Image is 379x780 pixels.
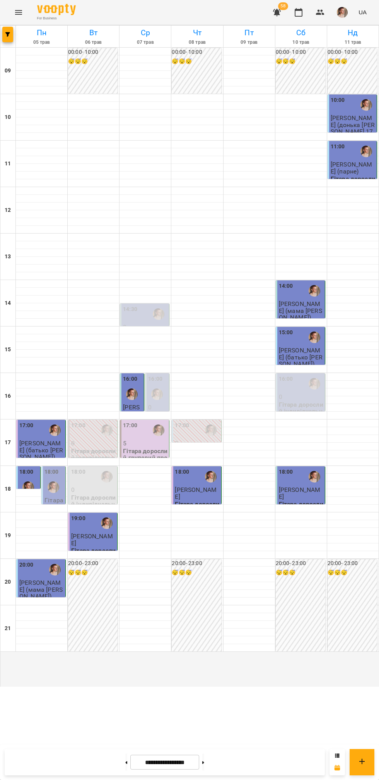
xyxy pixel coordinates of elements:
label: 10:00 [331,96,345,105]
h6: 19 [5,531,11,540]
p: 0 [148,404,167,411]
p: 0 [279,393,323,400]
img: Михайло [309,285,320,297]
label: 17:00 [71,421,85,430]
img: Михайло [49,424,61,436]
h6: 20:00 - 23:00 [328,559,377,568]
img: Михайло [153,424,164,436]
img: Михайло [22,481,34,493]
p: 5 [123,440,167,447]
img: Михайло [360,99,372,111]
h6: 08 трав [172,39,222,46]
h6: 06 трав [69,39,118,46]
label: 16:00 [148,375,162,383]
label: 16:00 [123,375,137,383]
label: 17:00 [19,421,34,430]
img: Михайло [205,424,217,436]
p: Гітара дорослий індивідуальний [175,501,219,521]
h6: 12 [5,206,11,215]
div: Михайло [101,517,113,529]
img: Михайло [309,378,320,390]
img: Михайло [48,481,59,493]
img: Михайло [101,471,113,483]
h6: 10 трав [277,39,326,46]
span: [PERSON_NAME] (мама [PERSON_NAME]) [279,300,322,321]
h6: 😴😴😴 [276,57,325,66]
p: Гітара дорослий індивідуальний [279,501,323,521]
h6: 07 трав [121,39,170,46]
img: Михайло [360,146,372,157]
h6: 14 [5,299,11,308]
h6: 13 [5,253,11,261]
label: 17:00 [123,421,137,430]
span: [PERSON_NAME] [71,533,113,546]
h6: 09 [5,67,11,75]
label: 11:00 [331,143,345,151]
img: Voopty Logo [37,4,76,15]
img: Михайло [49,564,61,576]
h6: Пн [17,27,66,39]
p: Гітара дорослий індивідуальний [71,448,116,468]
label: 18:00 [279,468,293,476]
img: Михайло [205,471,217,483]
label: 19:00 [71,514,85,523]
label: 18:00 [44,468,59,476]
h6: Пт [225,27,274,39]
h6: 20 [5,578,11,586]
span: 58 [278,2,288,10]
h6: 17 [5,438,11,447]
h6: 18 [5,485,11,493]
img: Михайло [151,388,163,400]
h6: 😴😴😴 [328,57,377,66]
label: 14:00 [279,282,293,290]
h6: 00:00 - 10:00 [276,48,325,57]
p: Гітара дорослий індивідуальний - [PERSON_NAME] [44,497,64,550]
p: 0 [71,440,116,447]
p: Гітара дорослий парний [331,175,375,189]
h6: 11 [5,160,11,168]
p: Гітара дорослий індивідуальний [71,494,116,514]
h6: 00:00 - 10:00 [68,48,118,57]
h6: Чт [172,27,222,39]
span: [PERSON_NAME] [175,486,217,500]
h6: 00:00 - 10:00 [328,48,377,57]
div: Михайло [153,308,164,320]
h6: 16 [5,392,11,400]
h6: 20:00 - 23:00 [172,559,221,568]
button: UA [355,5,370,19]
h6: 😴😴😴 [328,569,377,577]
p: Гітара дорослий груповий пробний (гітара група проб) [123,448,167,474]
h6: 😴😴😴 [276,569,325,577]
h6: 15 [5,345,11,354]
h6: 😴😴😴 [172,569,221,577]
h6: 20:00 - 23:00 [276,559,325,568]
span: For Business [37,16,76,21]
button: Menu [9,3,28,22]
p: 0 [175,440,219,447]
p: Гітара дорослий індивідуальний [148,411,167,452]
h6: Вт [69,27,118,39]
h6: 11 трав [328,39,377,46]
label: 16:00 [279,375,293,383]
span: [PERSON_NAME] (донька [PERSON_NAME] 17 років) [331,114,375,142]
span: UA [359,8,367,16]
img: Михайло [309,471,320,483]
span: [PERSON_NAME] [279,486,321,500]
h6: 09 трав [225,39,274,46]
h6: Ср [121,27,170,39]
div: Михайло [126,388,138,400]
h6: 05 трав [17,39,66,46]
img: Михайло [309,332,320,343]
p: Гітара дорослий індивідуальний [71,547,116,567]
h6: 😴😴😴 [68,569,118,577]
h6: 21 [5,624,11,633]
p: 0 [123,324,167,330]
h6: 😴😴😴 [68,57,118,66]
